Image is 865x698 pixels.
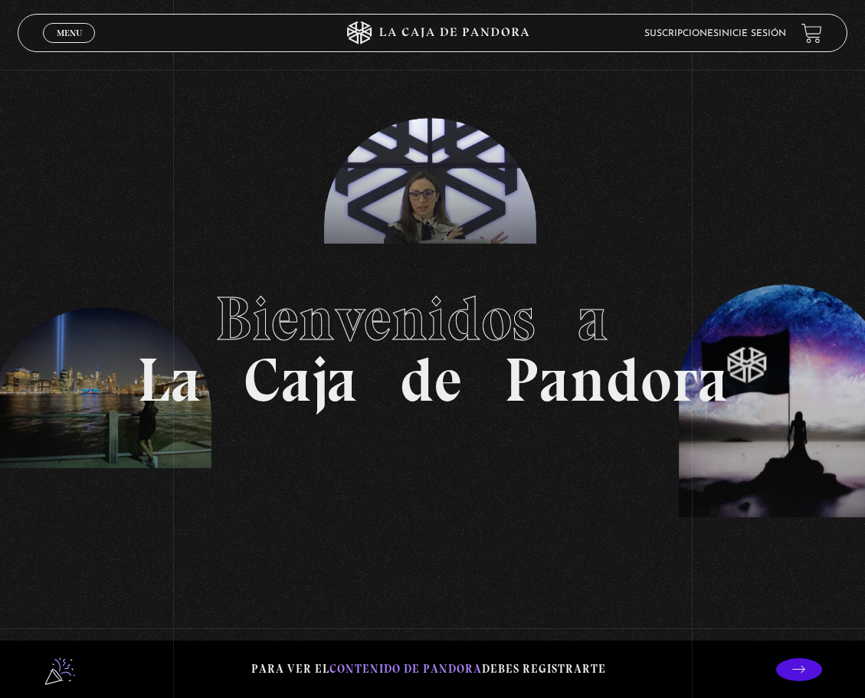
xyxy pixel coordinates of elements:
span: Cerrar [51,41,87,52]
p: Para ver el debes registrarte [251,659,606,680]
span: Menu [57,28,82,38]
a: Inicie sesión [719,29,786,38]
a: Suscripciones [644,29,719,38]
span: Bienvenidos a [215,282,650,356]
a: View your shopping cart [801,23,822,44]
span: contenido de Pandora [329,662,482,676]
h1: La Caja de Pandora [137,288,729,411]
